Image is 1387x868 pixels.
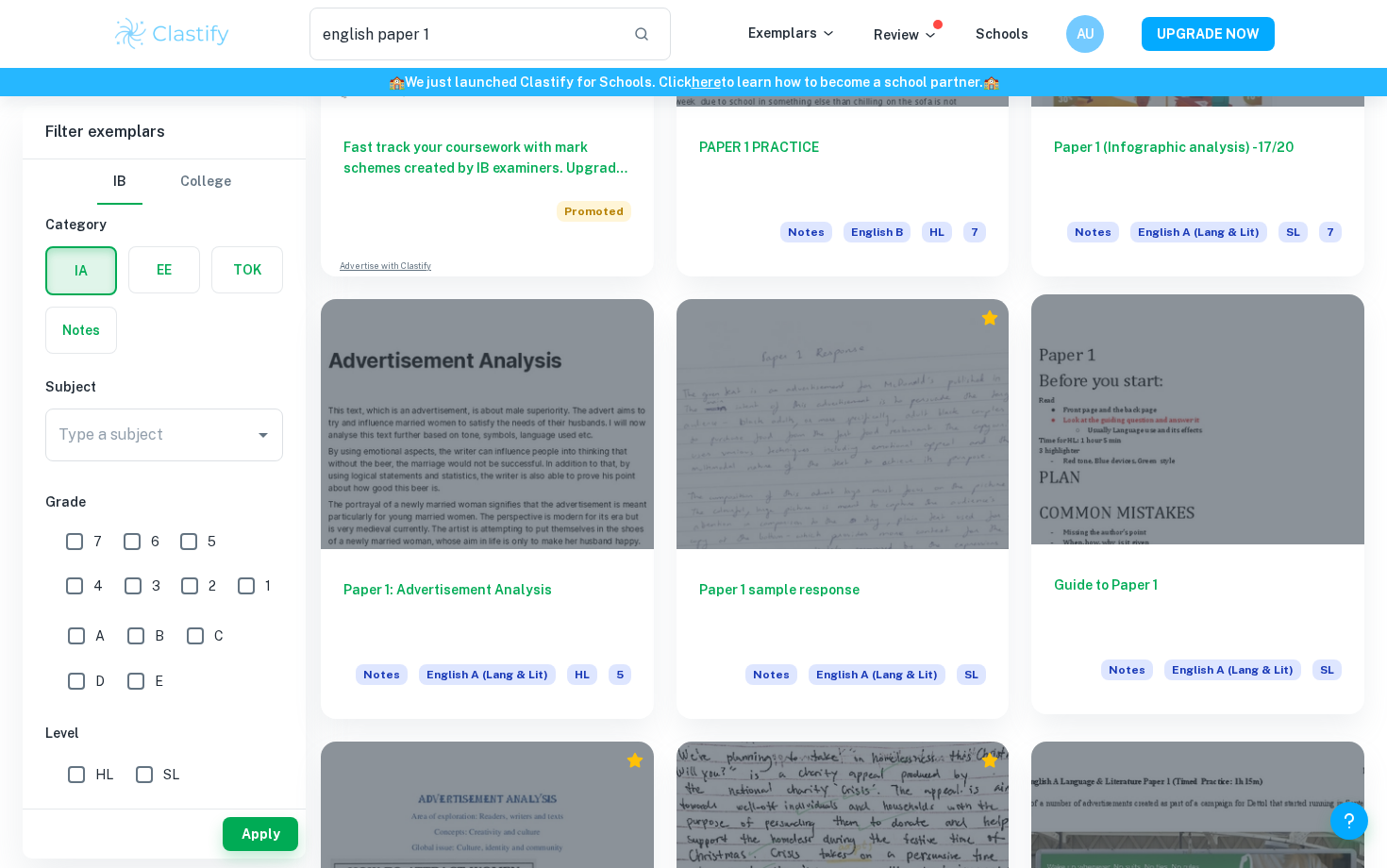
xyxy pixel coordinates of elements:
span: B [155,626,164,646]
p: Review [874,25,938,45]
div: Premium [980,309,999,327]
span: SL [1312,659,1342,680]
span: A [95,626,105,646]
span: 2 [209,576,216,596]
h6: Guide to Paper 1 [1054,575,1342,637]
a: Advertise with Clastify [340,259,431,273]
button: Open [250,422,276,448]
h6: Paper 1 sample response [699,579,987,642]
span: Notes [745,664,797,685]
span: 🏫 [389,75,405,90]
span: 5 [609,664,631,685]
span: SL [163,764,179,785]
h6: AU [1075,24,1096,44]
span: Notes [780,222,832,242]
div: Premium [980,751,999,770]
span: 4 [93,576,103,596]
h6: Category [45,214,283,235]
h6: Fast track your coursework with mark schemes created by IB examiners. Upgrade now [343,137,631,178]
a: Schools [976,26,1028,42]
span: SL [957,664,986,685]
button: TOK [212,247,282,292]
h6: Grade [45,492,283,512]
span: 6 [151,531,159,552]
button: IB [97,159,142,205]
h6: PAPER 1 PRACTICE [699,137,987,199]
span: Notes [1101,659,1153,680]
span: 3 [152,576,160,596]
h6: Filter exemplars [23,106,306,159]
span: Promoted [557,201,631,222]
span: 5 [208,531,216,552]
div: Filter type choice [97,159,231,205]
span: E [155,671,163,692]
span: English A (Lang & Lit) [809,664,945,685]
span: HL [567,664,597,685]
a: here [692,75,721,90]
a: Paper 1 sample responseNotesEnglish A (Lang & Lit)SL [677,299,1010,718]
h6: Paper 1: Advertisement Analysis [343,579,631,642]
button: Apply [223,817,298,851]
span: English A (Lang & Lit) [419,664,556,685]
button: AU [1066,15,1104,53]
span: C [214,626,224,646]
span: English A (Lang & Lit) [1130,222,1267,242]
span: D [95,671,105,692]
p: Exemplars [748,23,836,43]
button: Help and Feedback [1330,802,1368,840]
button: College [180,159,231,205]
div: Premium [626,751,644,770]
img: Clastify logo [112,15,232,53]
span: English A (Lang & Lit) [1164,659,1301,680]
button: UPGRADE NOW [1142,17,1275,51]
a: Guide to Paper 1NotesEnglish A (Lang & Lit)SL [1031,299,1364,718]
input: Search for any exemplars... [309,8,618,60]
span: Notes [1067,222,1119,242]
span: 7 [93,531,102,552]
button: Notes [46,308,116,353]
span: HL [95,764,113,785]
span: 🏫 [983,75,999,90]
h6: Paper 1 (Infographic analysis) - 17/20 [1054,137,1342,199]
h6: Level [45,723,283,743]
button: IA [47,248,115,293]
span: English B [844,222,911,242]
a: Paper 1: Advertisement AnalysisNotesEnglish A (Lang & Lit)HL5 [321,299,654,718]
span: 1 [265,576,271,596]
span: SL [1278,222,1308,242]
span: HL [922,222,952,242]
h6: We just launched Clastify for Schools. Click to learn how to become a school partner. [4,72,1383,92]
span: 7 [1319,222,1342,242]
button: EE [129,247,199,292]
span: 7 [963,222,986,242]
span: Notes [356,664,408,685]
h6: Subject [45,376,283,397]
